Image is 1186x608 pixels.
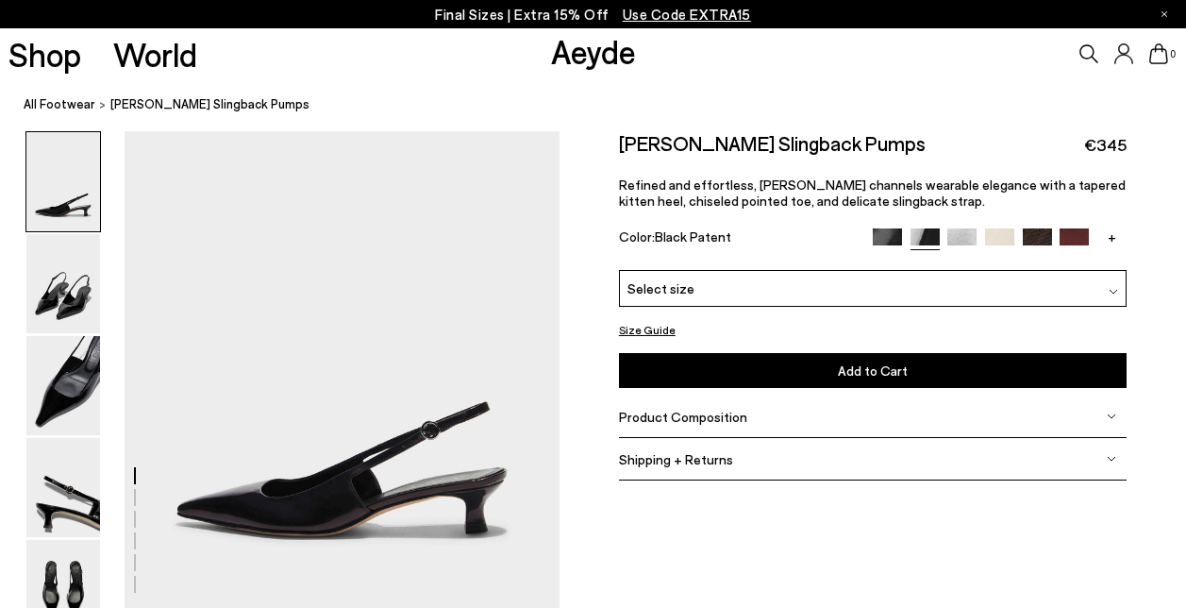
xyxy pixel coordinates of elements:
[619,451,733,467] span: Shipping + Returns
[1084,133,1127,157] span: €345
[1097,228,1127,245] a: +
[110,94,309,114] span: [PERSON_NAME] Slingback Pumps
[435,3,751,26] p: Final Sizes | Extra 15% Off
[655,228,731,245] span: Black Patent
[838,363,908,379] span: Add to Cart
[619,177,1126,209] span: Refined and effortless, [PERSON_NAME] channels wearable elegance with a tapered kitten heel, chis...
[619,353,1127,388] button: Add to Cart
[623,6,751,23] span: Navigate to /collections/ss25-final-sizes
[1109,287,1118,296] img: svg%3E
[26,234,100,333] img: Catrina Slingback Pumps - Image 2
[26,132,100,231] img: Catrina Slingback Pumps - Image 1
[113,38,197,71] a: World
[26,336,100,435] img: Catrina Slingback Pumps - Image 3
[551,31,636,71] a: Aeyde
[619,318,676,342] button: Size Guide
[1168,49,1178,59] span: 0
[1149,43,1168,64] a: 0
[627,279,694,298] span: Select size
[619,131,926,155] h2: [PERSON_NAME] Slingback Pumps
[1107,454,1116,464] img: svg%3E
[24,94,95,114] a: All Footwear
[619,228,857,250] div: Color:
[619,409,747,425] span: Product Composition
[8,38,81,71] a: Shop
[26,438,100,537] img: Catrina Slingback Pumps - Image 4
[24,79,1186,131] nav: breadcrumb
[1107,412,1116,421] img: svg%3E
